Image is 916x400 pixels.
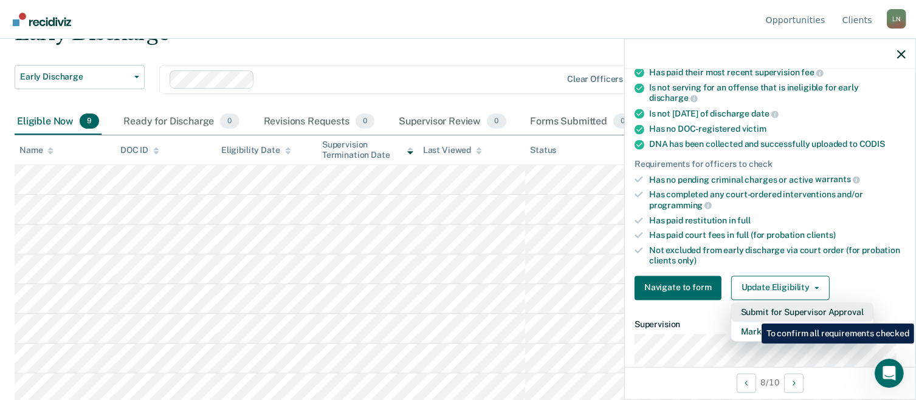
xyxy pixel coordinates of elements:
button: Submit for Supervisor Approval [731,302,873,322]
button: Navigate to form [635,276,721,300]
div: Not excluded from early discharge via court order (for probation clients [649,246,906,266]
div: Has paid restitution in [649,215,906,226]
div: Forms Submitted [528,109,635,135]
span: programming [649,200,712,210]
img: Recidiviz [13,13,71,26]
span: 0 [613,114,632,129]
span: discharge [649,93,698,103]
div: Revisions Requests [261,109,377,135]
div: Requirements for officers to check [635,159,906,169]
span: clients) [807,231,836,240]
dt: Supervision [635,319,906,330]
span: only) [678,256,697,265]
span: 0 [220,114,239,129]
button: Next Opportunity [784,373,804,393]
div: Status [530,145,556,155]
button: Profile dropdown button [887,9,906,29]
div: DOC ID [120,145,159,155]
div: Eligibility Date [221,145,291,155]
div: Ready for Discharge [121,109,241,135]
div: Is not serving for an offense that is ineligible for early [649,83,906,103]
span: Early Discharge [20,72,129,82]
span: full [738,215,751,225]
div: Supervision Termination Date [322,140,413,160]
span: 9 [80,114,99,129]
span: 0 [356,114,374,129]
div: Has completed any court-ordered interventions and/or [649,190,906,211]
span: victim [742,124,766,134]
div: 8 / 10 [625,367,915,399]
iframe: Intercom live chat [875,359,904,388]
div: Is not [DATE] of discharge [649,109,906,120]
div: Has paid their most recent supervision [649,67,906,78]
div: Last Viewed [423,145,482,155]
span: fee [802,67,824,77]
div: Name [19,145,53,155]
span: warrants [815,175,860,185]
span: date [751,109,778,118]
div: Supervisor Review [396,109,509,135]
div: DNA has been collected and successfully uploaded to [649,139,906,149]
button: Mark as Ineligible [731,322,873,341]
span: 0 [487,114,506,129]
button: Previous Opportunity [737,373,756,393]
div: Has no DOC-registered [649,124,906,134]
div: L N [887,9,906,29]
div: Clear officers [567,74,623,84]
div: Eligible Now [15,109,102,135]
button: Update Eligibility [731,276,830,300]
div: Has no pending criminal charges or active [649,174,906,185]
div: Has paid court fees in full (for probation [649,231,906,241]
div: Dropdown Menu [731,302,873,341]
span: CODIS [859,139,885,149]
a: Navigate to form link [635,276,726,300]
